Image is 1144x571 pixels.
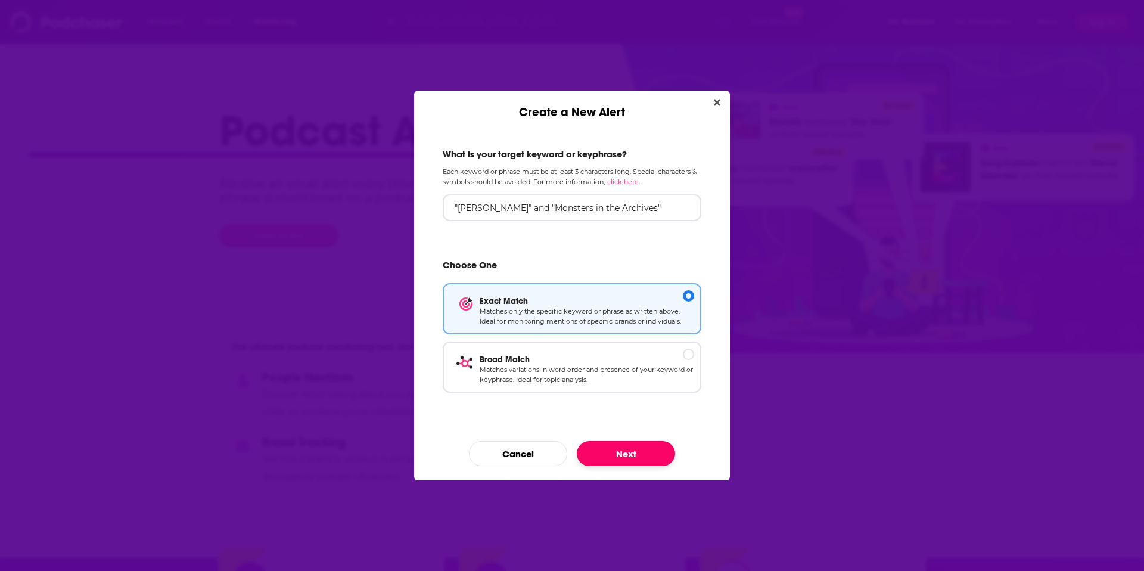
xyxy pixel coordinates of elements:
input: Ex: brand name, person, topic [443,194,701,221]
p: Broad Match [480,355,694,365]
h2: Choose One [443,259,701,276]
button: Next [577,441,675,466]
div: Create a New Alert [414,91,730,120]
p: Matches variations in word order and presence of your keyword or keyphrase. Ideal for topic analy... [480,365,694,386]
h2: What is your target keyword or keyphrase? [443,148,701,160]
a: click here [607,178,639,186]
button: Cancel [469,441,567,466]
p: Exact Match [480,296,694,306]
button: Close [709,95,725,110]
p: Matches only the specific keyword or phrase as written above. Ideal for monitoring mentions of sp... [480,306,694,327]
p: Each keyword or phrase must be at least 3 characters long. Special characters & symbols should be... [443,167,701,187]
